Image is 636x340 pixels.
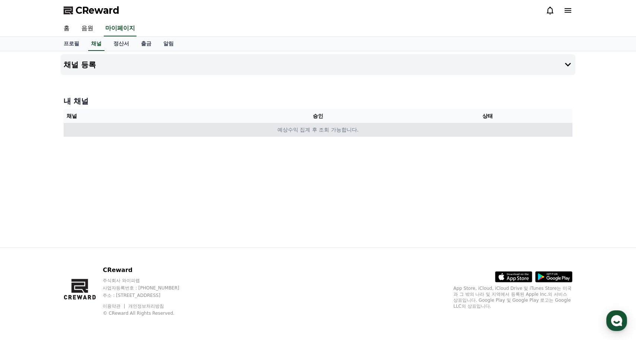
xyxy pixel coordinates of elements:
p: 주식회사 와이피랩 [103,278,193,284]
h4: 채널 등록 [64,61,96,69]
a: 프로필 [58,37,85,51]
a: 이용약관 [103,304,126,309]
a: 채널 [88,37,105,51]
span: CReward [76,4,119,16]
a: 정산서 [107,37,135,51]
span: 홈 [23,247,28,253]
a: 홈 [2,236,49,254]
a: 개인정보처리방침 [128,304,164,309]
p: 주소 : [STREET_ADDRESS] [103,292,193,298]
a: 출금 [135,37,157,51]
a: 음원 [76,21,99,36]
a: 마이페이지 [104,21,136,36]
p: App Store, iCloud, iCloud Drive 및 iTunes Store는 미국과 그 밖의 나라 및 지역에서 등록된 Apple Inc.의 서비스 상표입니다. Goo... [453,285,572,309]
td: 예상수익 집계 후 조회 가능합니다. [64,123,572,137]
p: © CReward All Rights Reserved. [103,310,193,316]
button: 채널 등록 [61,54,575,75]
th: 채널 [64,109,233,123]
a: 알림 [157,37,180,51]
span: 설정 [115,247,124,253]
a: 대화 [49,236,96,254]
th: 승인 [233,109,403,123]
p: CReward [103,266,193,275]
h4: 내 채널 [64,96,572,106]
a: CReward [64,4,119,16]
a: 설정 [96,236,143,254]
p: 사업자등록번호 : [PHONE_NUMBER] [103,285,193,291]
a: 홈 [58,21,76,36]
span: 대화 [68,247,77,253]
th: 상태 [403,109,572,123]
